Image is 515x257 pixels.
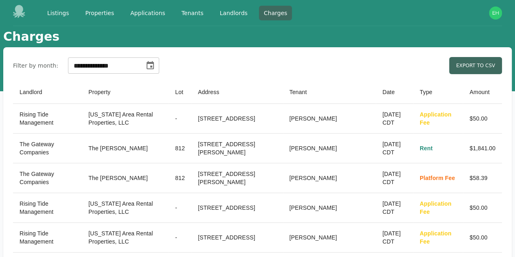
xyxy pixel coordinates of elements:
[82,81,169,104] th: Property
[191,163,283,193] th: [STREET_ADDRESS][PERSON_NAME]
[13,223,82,253] th: Rising Tide Management
[80,6,119,20] a: Properties
[191,104,283,134] th: [STREET_ADDRESS]
[13,134,82,163] th: The Gateway Companies
[420,145,433,152] span: Rent
[169,193,191,223] th: -
[82,163,169,193] th: The [PERSON_NAME]
[463,193,502,223] td: $50.00
[169,134,191,163] th: 812
[3,29,59,44] h1: Charges
[449,57,502,74] a: Export to CSV
[376,104,413,134] th: [DATE] CDT
[191,81,283,104] th: Address
[463,81,502,104] th: Amount
[191,193,283,223] th: [STREET_ADDRESS]
[82,223,169,253] th: [US_STATE] Area Rental Properties, LLC
[463,134,502,163] td: $1,841.00
[13,193,82,223] th: Rising Tide Management
[463,163,502,193] td: $58.39
[376,163,413,193] th: [DATE] CDT
[376,193,413,223] th: [DATE] CDT
[463,223,502,253] td: $50.00
[177,6,208,20] a: Tenants
[283,81,376,104] th: Tenant
[215,6,252,20] a: Landlords
[283,163,376,193] th: [PERSON_NAME]
[420,230,451,245] span: Application Fee
[420,111,451,126] span: Application Fee
[283,104,376,134] th: [PERSON_NAME]
[125,6,170,20] a: Applications
[142,57,158,74] button: Choose date, selected date is Sep 1, 2025
[82,134,169,163] th: The [PERSON_NAME]
[169,163,191,193] th: 812
[420,200,451,215] span: Application Fee
[13,104,82,134] th: Rising Tide Management
[191,223,283,253] th: [STREET_ADDRESS]
[413,81,463,104] th: Type
[283,223,376,253] th: [PERSON_NAME]
[13,81,82,104] th: Landlord
[169,104,191,134] th: -
[283,193,376,223] th: [PERSON_NAME]
[191,134,283,163] th: [STREET_ADDRESS][PERSON_NAME]
[169,81,191,104] th: Lot
[169,223,191,253] th: -
[283,134,376,163] th: [PERSON_NAME]
[13,62,58,70] label: Filter by month:
[259,6,292,20] a: Charges
[420,175,455,181] span: Platform Fee
[376,223,413,253] th: [DATE] CDT
[13,163,82,193] th: The Gateway Companies
[376,134,413,163] th: [DATE] CDT
[42,6,74,20] a: Listings
[82,104,169,134] th: [US_STATE] Area Rental Properties, LLC
[376,81,413,104] th: Date
[82,193,169,223] th: [US_STATE] Area Rental Properties, LLC
[463,104,502,134] td: $50.00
